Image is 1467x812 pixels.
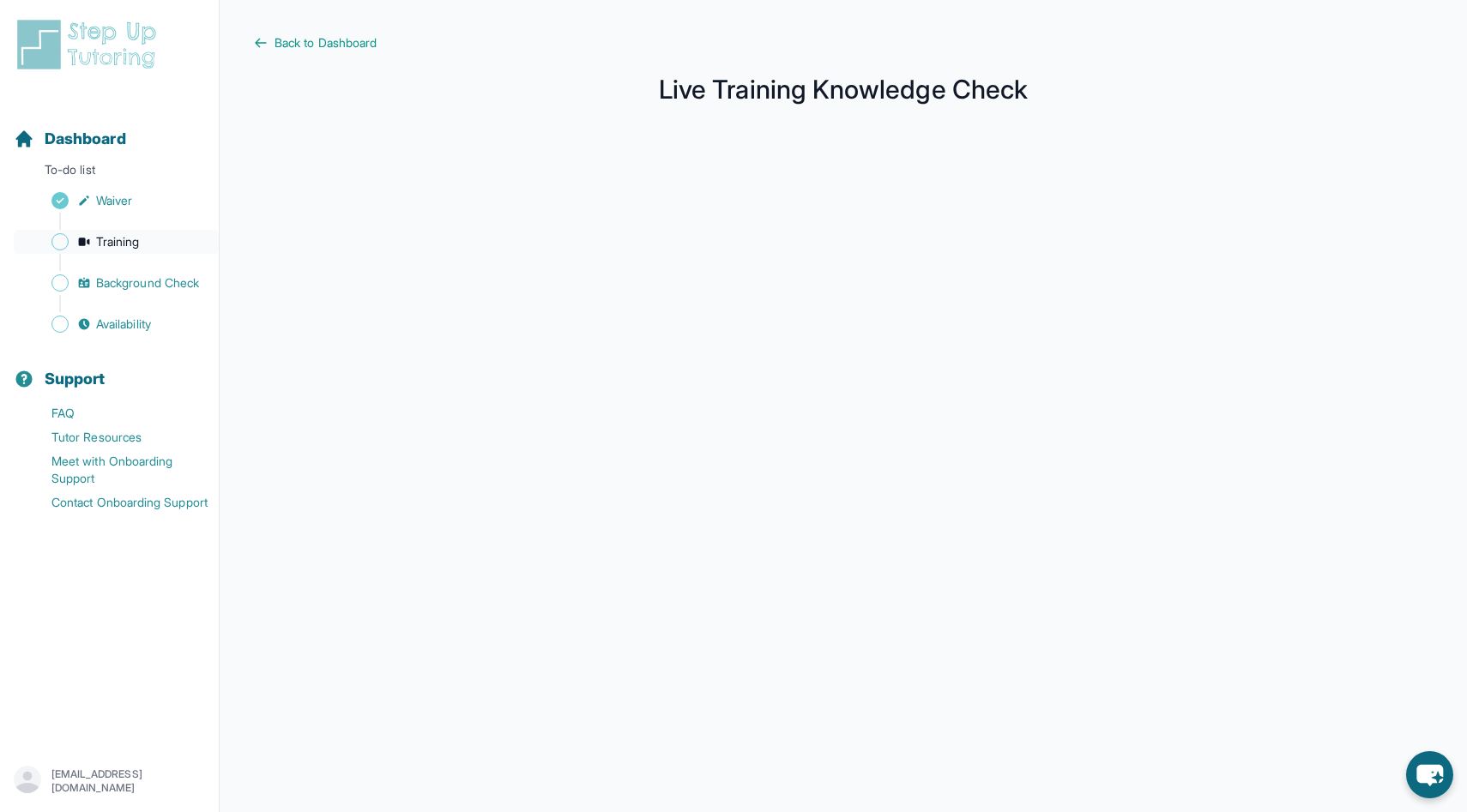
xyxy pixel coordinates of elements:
[1406,751,1453,798] button: chat-button
[254,79,1433,99] h1: Live Training Knowledge Check
[96,274,199,292] span: Background Check
[7,161,212,185] p: To-do list
[14,425,219,449] a: Tutor Resources
[14,17,166,72] img: logo
[96,316,151,333] span: Availability
[14,271,219,295] a: Background Check
[254,34,1433,51] a: Back to Dashboard
[45,127,126,151] span: Dashboard
[96,192,132,209] span: Waiver
[14,312,219,336] a: Availability
[14,401,219,425] a: FAQ
[7,99,212,158] button: Dashboard
[7,340,212,398] button: Support
[14,449,219,490] a: Meet with Onboarding Support
[14,189,219,213] a: Waiver
[45,367,106,391] span: Support
[14,230,219,254] a: Training
[14,127,126,151] a: Dashboard
[14,766,205,797] button: [EMAIL_ADDRESS][DOMAIN_NAME]
[96,233,140,250] span: Training
[275,34,377,51] span: Back to Dashboard
[51,767,205,795] p: [EMAIL_ADDRESS][DOMAIN_NAME]
[14,490,219,514] a: Contact Onboarding Support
